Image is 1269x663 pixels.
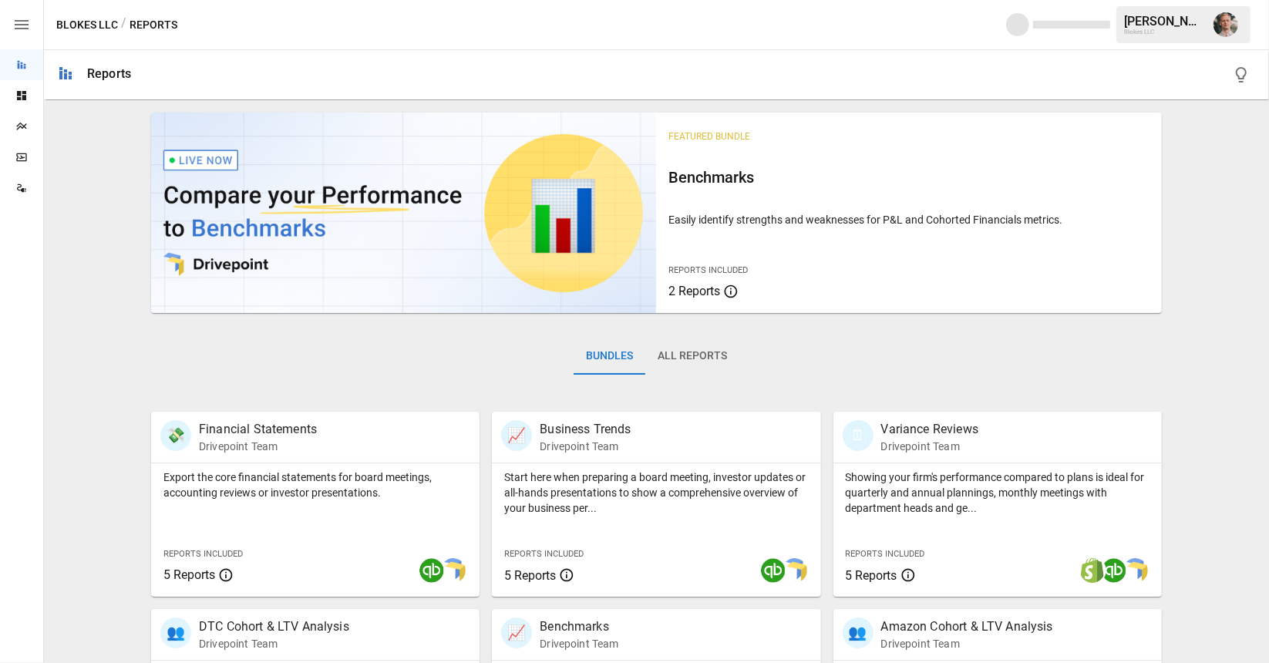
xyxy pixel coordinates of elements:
[1080,558,1105,583] img: shopify
[540,420,631,439] p: Business Trends
[1102,558,1126,583] img: quickbooks
[645,338,739,375] button: All Reports
[501,420,532,451] div: 📈
[881,439,978,454] p: Drivepoint Team
[504,568,556,583] span: 5 Reports
[199,439,317,454] p: Drivepoint Team
[881,636,1053,651] p: Drivepoint Team
[846,549,925,559] span: Reports Included
[1213,12,1238,37] img: Alexey Loganchuk
[668,212,1149,227] p: Easily identify strengths and weaknesses for P&L and Cohorted Financials metrics.
[540,439,631,454] p: Drivepoint Team
[846,568,897,583] span: 5 Reports
[843,618,873,648] div: 👥
[199,618,349,636] p: DTC Cohort & LTV Analysis
[668,165,1149,190] h6: Benchmarks
[574,338,645,375] button: Bundles
[1204,3,1247,46] button: Alexey Loganchuk
[163,549,243,559] span: Reports Included
[881,420,978,439] p: Variance Reviews
[761,558,786,583] img: quickbooks
[668,284,720,298] span: 2 Reports
[540,636,618,651] p: Drivepoint Team
[419,558,444,583] img: quickbooks
[151,113,656,313] img: video thumbnail
[87,66,131,81] div: Reports
[121,15,126,35] div: /
[843,420,873,451] div: 🗓
[668,131,750,142] span: Featured Bundle
[1124,29,1204,35] div: Blokes LLC
[783,558,807,583] img: smart model
[501,618,532,648] div: 📈
[1123,558,1148,583] img: smart model
[1124,14,1204,29] div: [PERSON_NAME]
[504,549,584,559] span: Reports Included
[846,469,1150,516] p: Showing your firm's performance compared to plans is ideal for quarterly and annual plannings, mo...
[881,618,1053,636] p: Amazon Cohort & LTV Analysis
[163,469,467,500] p: Export the core financial statements for board meetings, accounting reviews or investor presentat...
[668,265,748,275] span: Reports Included
[504,469,808,516] p: Start here when preparing a board meeting, investor updates or all-hands presentations to show a ...
[56,15,118,35] button: Blokes LLC
[540,618,618,636] p: Benchmarks
[441,558,466,583] img: smart model
[163,567,215,582] span: 5 Reports
[199,420,317,439] p: Financial Statements
[160,618,191,648] div: 👥
[199,636,349,651] p: Drivepoint Team
[160,420,191,451] div: 💸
